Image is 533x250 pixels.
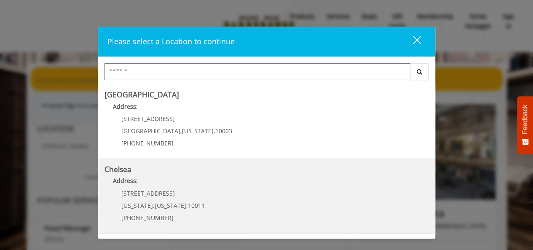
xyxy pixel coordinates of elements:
[107,36,235,46] span: Please select a Location to continue
[521,105,529,134] span: Feedback
[121,214,174,222] span: [PHONE_NUMBER]
[186,202,188,210] span: ,
[121,115,175,123] span: [STREET_ADDRESS]
[121,189,175,197] span: [STREET_ADDRESS]
[104,63,429,84] div: Center Select
[113,102,138,110] b: Address:
[182,127,214,135] span: [US_STATE]
[121,127,180,135] span: [GEOGRAPHIC_DATA]
[215,127,232,135] span: 10003
[415,69,424,75] i: Search button
[517,96,533,153] button: Feedback - Show survey
[155,202,186,210] span: [US_STATE]
[214,127,215,135] span: ,
[121,139,174,147] span: [PHONE_NUMBER]
[403,35,420,48] div: close dialog
[113,177,138,185] b: Address:
[188,202,205,210] span: 10011
[153,202,155,210] span: ,
[104,63,410,80] input: Search Center
[397,33,426,50] button: close dialog
[104,164,131,174] b: Chelsea
[180,127,182,135] span: ,
[121,202,153,210] span: [US_STATE]
[104,89,179,99] b: [GEOGRAPHIC_DATA]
